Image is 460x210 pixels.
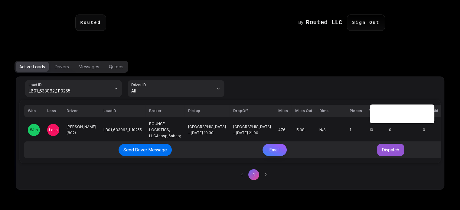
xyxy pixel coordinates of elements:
div: Options [15,61,445,73]
span: [PERSON_NAME] (802) [67,124,96,135]
th: Dims [316,105,346,117]
code: Routed [80,20,101,26]
button: Send Driver Message [119,144,172,156]
div: + FC: (0.032 x (0 + (0.01 * 0))) [400,112,432,115]
button: Load IDLB01_633062_1110255 [25,80,122,97]
div: = 0 [400,115,432,118]
span: [GEOGRAPHIC_DATA] - [DATE] 21:00 [233,124,271,135]
span: Loss [49,128,58,132]
nav: pagination navigation [233,166,438,183]
th: Miles [275,105,292,117]
p: Sign Out [347,15,385,31]
div: Profit: 0 [400,118,432,121]
th: LoadID [100,105,145,117]
span: BOUNCE LOGISTICS, LLC&nbsp;&nbsp; [149,121,181,138]
th: Driver [63,105,100,117]
span: 0 [423,128,425,132]
div: Active Loads [19,64,45,70]
div: DB: 0 [400,107,432,110]
span: All [131,88,214,94]
span: LB01_633062_1110255 [103,128,142,132]
div: Messages [79,64,99,70]
th: Pieces [346,105,366,117]
th: Won [24,105,44,117]
button: 1 [248,169,259,180]
div: Options [15,61,128,73]
th: DropOff [230,105,275,117]
span: N/A [319,128,326,132]
span: 0 [389,128,391,132]
code: Sign Out [352,20,380,26]
th: Loss [44,105,63,117]
h1: Routed LLC [306,20,342,26]
div: Drivers [55,64,69,70]
div: + FC: (0.032 x (0 + 100)) [372,112,397,115]
span: 1 [350,128,351,132]
div: Profit: 100 [372,118,397,121]
div: + DR: (0.01 * 0) [400,109,432,112]
span: 10 [369,128,373,132]
div: Qutoes [109,64,123,70]
span: 476 [278,128,285,132]
label: Driver ID [131,82,148,87]
button: Driver IDAll [128,80,224,97]
span: [GEOGRAPHIC_DATA] - [DATE] 10:30 [188,124,226,135]
th: Pickup [184,105,230,117]
button: Email [263,144,287,156]
button: Dispatch [377,144,404,156]
div: + MU: 100 [372,109,397,112]
label: Load ID [29,82,44,87]
span: LB01_633062_1110255 [29,88,111,94]
div: = 103.2 [372,115,397,118]
th: Miles Out [292,105,316,117]
span: 15.98 [295,128,305,132]
div: DB: 0 [372,107,397,110]
th: Broker [145,105,184,117]
a: By Routed LLC [298,20,347,26]
span: Won [30,128,38,132]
